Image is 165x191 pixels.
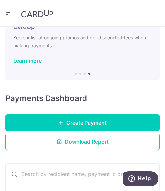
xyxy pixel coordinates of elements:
[66,119,107,127] span: Create Payment
[6,164,144,185] input: Search by recipient name, payment id or reference
[13,34,152,50] h6: See our list of ongoing promos and get discounted fees when making payments
[123,171,158,188] iframe: Opens a widget where you can find more information
[65,138,109,146] span: Download Report
[5,93,87,104] h4: Payments Dashboard
[5,114,160,131] a: Create Payment
[21,10,53,18] img: CardUp
[5,134,160,150] a: Download Report
[13,57,42,64] a: Learn more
